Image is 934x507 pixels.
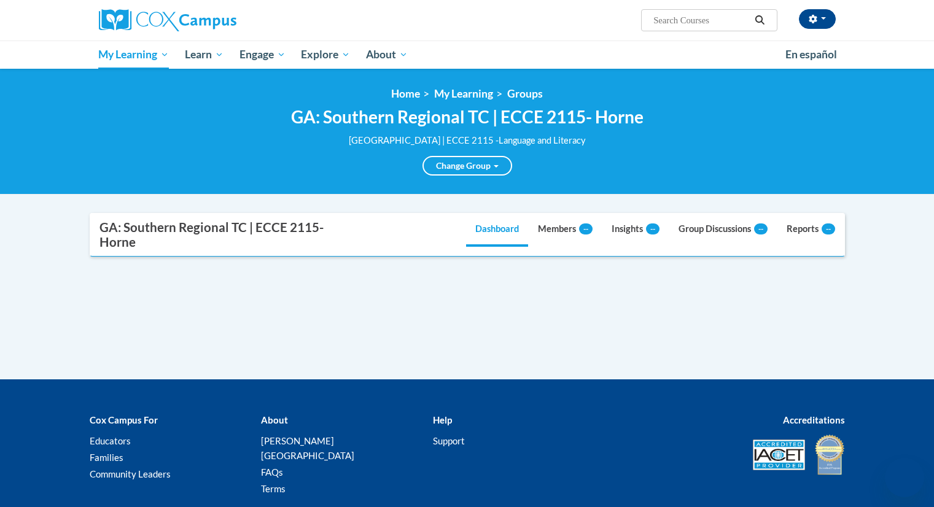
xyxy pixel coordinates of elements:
button: Account Settings [799,9,836,29]
a: Learn [177,41,232,69]
input: Search Courses [652,13,750,28]
a: Dashboard [466,214,528,247]
b: Accreditations [783,414,845,425]
a: My Learning [91,41,177,69]
a: Engage [232,41,294,69]
div: Main menu [80,41,854,69]
span: My Learning [98,47,169,62]
a: Educators [90,435,131,446]
div: [GEOGRAPHIC_DATA] | ECCE 2115 -Language and Literacy [291,134,644,147]
span: Learn [185,47,224,62]
a: Reports-- [777,214,844,247]
a: FAQs [261,466,283,478]
span: -- [579,223,593,234]
span: Engage [239,47,286,62]
a: Support [433,435,465,446]
button: Search [750,13,769,28]
b: Cox Campus For [90,414,158,425]
a: Groups [507,87,543,100]
a: Group Discussions-- [669,214,777,247]
span: -- [754,223,768,234]
span: -- [646,223,660,234]
a: Change Group [422,156,512,176]
img: Accredited IACET® Provider [753,439,805,470]
a: About [358,41,416,69]
img: IDA® Accredited [814,433,845,476]
span: En español [785,48,837,61]
span: Explore [301,47,350,62]
span: About [366,47,408,62]
a: My Learning [434,87,493,100]
a: Terms [261,483,286,494]
span: -- [822,223,835,234]
a: Community Leaders [90,468,171,479]
iframe: Button to launch messaging window [885,458,924,497]
a: Insights-- [602,214,669,247]
a: En español [777,42,845,68]
b: About [261,414,288,425]
img: Cox Campus [99,9,236,31]
a: Families [90,452,123,463]
a: Explore [293,41,358,69]
h2: GA: Southern Regional TC | ECCE 2115- Horne [291,107,644,128]
b: Help [433,414,452,425]
a: Members-- [529,214,602,247]
div: GA: Southern Regional TC | ECCE 2115- Horne [99,220,345,250]
a: Home [391,87,420,100]
a: [PERSON_NAME][GEOGRAPHIC_DATA] [261,435,354,461]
